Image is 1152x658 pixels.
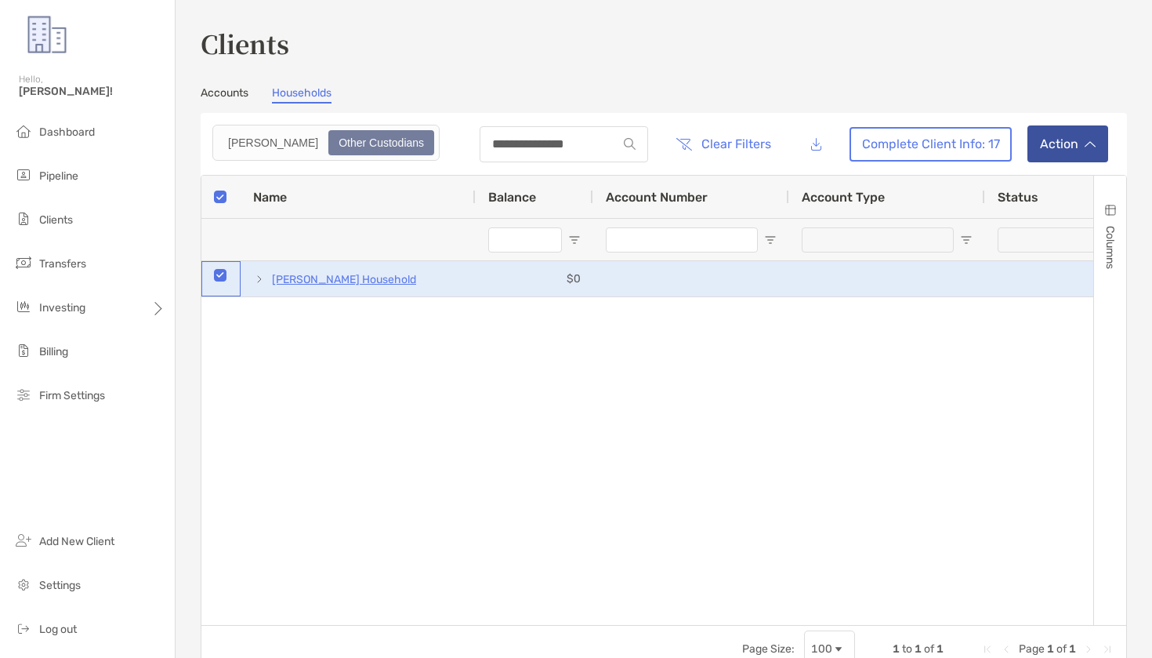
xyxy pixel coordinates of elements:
span: Dashboard [39,125,95,139]
img: transfers icon [14,253,33,272]
span: 1 [893,642,900,656]
input: Account Number Filter Input [606,227,758,253]
img: dashboard icon [14,122,33,140]
img: investing icon [14,297,33,316]
span: Account Type [802,190,885,205]
img: pipeline icon [14,165,33,184]
img: logout icon [14,619,33,638]
div: segmented control [212,125,440,161]
span: Billing [39,345,68,358]
div: $0 [476,261,593,296]
span: to [902,642,912,656]
button: Actionarrow [1027,125,1108,162]
button: Open Filter Menu [764,234,777,246]
span: Settings [39,579,81,592]
span: 1 [1069,642,1076,656]
div: Zoe [219,132,327,154]
span: Log out [39,623,77,636]
a: Complete Client Info: 17 [850,127,1012,162]
div: 100 [811,642,832,656]
div: Last Page [1101,643,1114,656]
div: Other Custodians [330,132,433,154]
a: Accounts [201,86,248,104]
img: settings icon [14,575,33,594]
button: Open Filter Menu [568,234,581,246]
span: [PERSON_NAME]! [19,85,165,98]
img: add_new_client icon [14,531,33,550]
button: Open Filter Menu [960,234,973,246]
div: Page Size: [742,642,795,656]
img: firm-settings icon [14,385,33,404]
span: Columns [1103,226,1117,269]
span: 1 [915,642,922,656]
div: Next Page [1082,643,1095,656]
img: Zoe Logo [19,6,75,63]
span: of [924,642,934,656]
a: [PERSON_NAME] Household [272,270,416,289]
span: Status [998,190,1038,205]
img: arrow [1085,140,1096,148]
input: Balance Filter Input [488,227,562,253]
span: Pipeline [39,169,78,183]
span: Transfers [39,257,86,271]
img: billing icon [14,341,33,360]
a: Households [272,86,331,104]
h3: Clients [201,25,1127,61]
span: Investing [39,301,85,314]
span: Firm Settings [39,389,105,402]
button: Clear Filters [664,127,783,162]
span: Balance [488,190,536,205]
img: input icon [624,138,636,150]
span: 1 [936,642,944,656]
img: clients icon [14,209,33,228]
span: 1 [1047,642,1054,656]
span: of [1056,642,1067,656]
span: Clients [39,213,73,227]
div: Previous Page [1000,643,1013,656]
span: Name [253,190,287,205]
span: Add New Client [39,535,114,548]
span: Account Number [606,190,708,205]
div: First Page [981,643,994,656]
span: Page [1019,642,1045,656]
